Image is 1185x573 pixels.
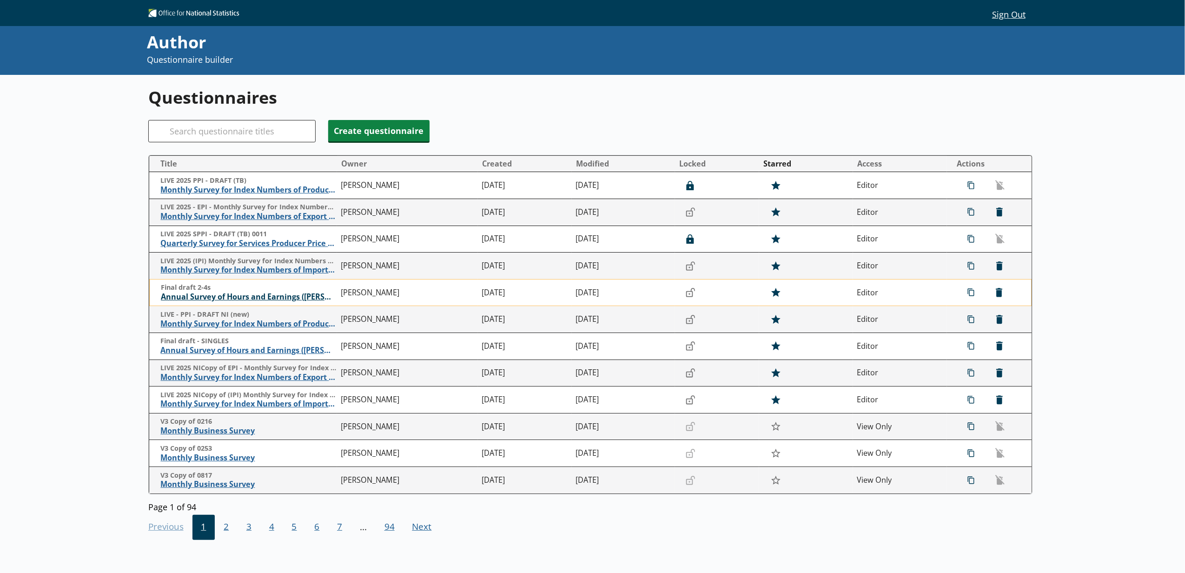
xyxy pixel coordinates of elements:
td: [PERSON_NAME] [337,226,478,253]
td: Editor [853,306,947,333]
button: Starred [760,156,853,171]
td: [PERSON_NAME] [337,306,478,333]
div: Page 1 of 94 [148,499,1033,512]
td: [DATE] [572,386,675,413]
button: Star [766,230,786,248]
span: Monthly Business Survey [160,480,336,489]
li: ... [351,515,376,540]
button: 94 [376,515,404,540]
span: Annual Survey of Hours and Earnings ([PERSON_NAME]) [160,346,336,355]
button: Star [766,311,786,328]
button: Star [766,284,786,301]
p: Questionnaire builder [147,54,801,66]
button: 3 [238,515,260,540]
span: LIVE 2025 - EPI - Monthly Survey for Index Numbers of Export Prices - Price Quotation Retur [160,203,336,212]
div: Author [147,31,801,54]
button: Access [854,156,947,171]
span: 6 [305,515,328,540]
button: Star [766,471,786,489]
button: Lock [681,285,700,300]
button: 7 [328,515,351,540]
button: Created [478,156,571,171]
td: [PERSON_NAME] [337,467,478,494]
button: Title [153,156,337,171]
button: 2 [215,515,238,540]
span: Monthly Survey for Index Numbers of Import Prices - Price Quotation Return [160,265,336,275]
td: Editor [853,172,947,199]
button: Lock [681,178,700,193]
button: 1 [192,515,215,540]
td: [PERSON_NAME] [337,413,478,440]
span: V3 Copy of 0216 [160,417,336,426]
td: [DATE] [572,253,675,280]
td: [PERSON_NAME] [337,333,478,360]
button: 4 [260,515,283,540]
span: V3 Copy of 0817 [160,471,336,480]
button: Create questionnaire [328,120,430,141]
td: [DATE] [478,199,572,226]
span: Monthly Survey for Index Numbers of Export Prices - Price Quotation Return [160,212,336,221]
td: [DATE] [572,360,675,386]
span: Monthly Business Survey [160,426,336,436]
span: Monthly Survey for Index Numbers of Import Prices - Price Quotation Return [160,399,336,409]
span: Monthly Survey for Index Numbers of Producer Prices - Price Quotation Return [160,185,336,195]
button: Star [766,203,786,221]
span: LIVE 2025 PPI - DRAFT (TB) [160,176,336,185]
td: [DATE] [478,226,572,253]
td: [DATE] [572,279,675,306]
span: Monthly Business Survey [160,453,336,463]
td: [PERSON_NAME] [337,440,478,467]
td: [DATE] [572,467,675,494]
button: Sign Out [985,6,1033,22]
button: 5 [283,515,306,540]
span: LIVE 2025 NICopy of (IPI) Monthly Survey for Index Numbers of Import Prices - Price Quotation Return [160,391,336,400]
td: Editor [853,279,947,306]
button: Star [766,418,786,435]
td: Editor [853,386,947,413]
td: View Only [853,440,947,467]
td: [DATE] [572,413,675,440]
span: Monthly Survey for Index Numbers of Export Prices - Price Quotation Return [160,373,336,382]
td: [DATE] [572,333,675,360]
button: Lock [681,365,700,381]
td: [PERSON_NAME] [337,360,478,386]
button: Owner [338,156,477,171]
button: Lock [681,312,700,327]
td: [DATE] [572,306,675,333]
td: [DATE] [572,440,675,467]
td: [DATE] [478,306,572,333]
h1: Questionnaires [148,86,1033,109]
span: Final draft - SINGLES [160,337,336,346]
td: [DATE] [572,226,675,253]
td: Editor [853,360,947,386]
td: [PERSON_NAME] [337,279,478,306]
td: View Only [853,413,947,440]
button: Modified [572,156,675,171]
button: Star [766,177,786,194]
td: View Only [853,467,947,494]
td: [DATE] [478,172,572,199]
button: Next [404,515,441,540]
td: Editor [853,333,947,360]
button: Star [766,257,786,274]
button: Star [766,364,786,382]
button: Lock [681,338,700,354]
span: Quarterly Survey for Services Producer Price Indices [160,239,336,248]
button: Lock [681,204,700,220]
td: Editor [853,199,947,226]
td: [DATE] [478,253,572,280]
th: Actions [947,156,1032,172]
span: LIVE - PPI - DRAFT NI (new) [160,310,336,319]
td: [DATE] [478,279,572,306]
td: [DATE] [478,467,572,494]
td: Editor [853,253,947,280]
td: [DATE] [478,413,572,440]
span: Final draft 2-4s [161,283,337,292]
span: Annual Survey of Hours and Earnings ([PERSON_NAME]) [161,292,337,302]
